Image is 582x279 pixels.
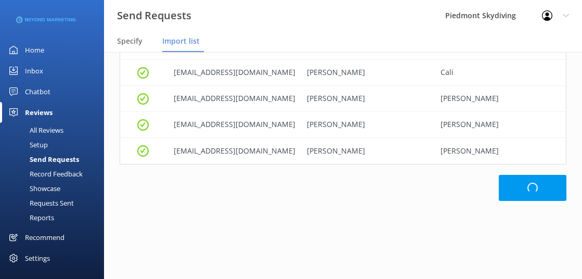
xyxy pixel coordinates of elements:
[433,60,566,86] div: Cali
[299,60,432,86] div: Ashley
[6,152,104,167] a: Send Requests
[299,112,432,138] div: Arturo
[299,86,432,112] div: Christopher
[120,34,566,164] div: grid
[16,11,75,29] img: 3-1676954853.png
[25,227,64,248] div: Recommend
[166,112,299,138] div: durandarturo956@gmail.com
[6,196,74,210] div: Requests Sent
[166,138,299,164] div: marcoantonioelias92@gmail.com
[6,137,104,152] a: Setup
[6,167,83,181] div: Record Feedback
[162,36,200,46] span: Import list
[433,112,566,138] div: Durand
[433,86,566,112] div: Bailey
[25,60,43,81] div: Inbox
[25,81,50,102] div: Chatbot
[25,248,50,269] div: Settings
[6,123,63,137] div: All Reviews
[6,167,104,181] a: Record Feedback
[25,102,53,123] div: Reviews
[6,181,104,196] a: Showcase
[6,210,54,225] div: Reports
[117,7,191,24] h3: Send Requests
[6,181,60,196] div: Showcase
[166,60,299,86] div: nicholecali93@gmail.com
[299,138,432,164] div: Marco
[6,196,104,210] a: Requests Sent
[6,137,48,152] div: Setup
[6,123,104,137] a: All Reviews
[6,152,79,167] div: Send Requests
[166,86,299,112] div: cibailey@live.com
[117,36,143,46] span: Specify
[25,40,44,60] div: Home
[433,138,566,164] div: Perales
[6,210,104,225] a: Reports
